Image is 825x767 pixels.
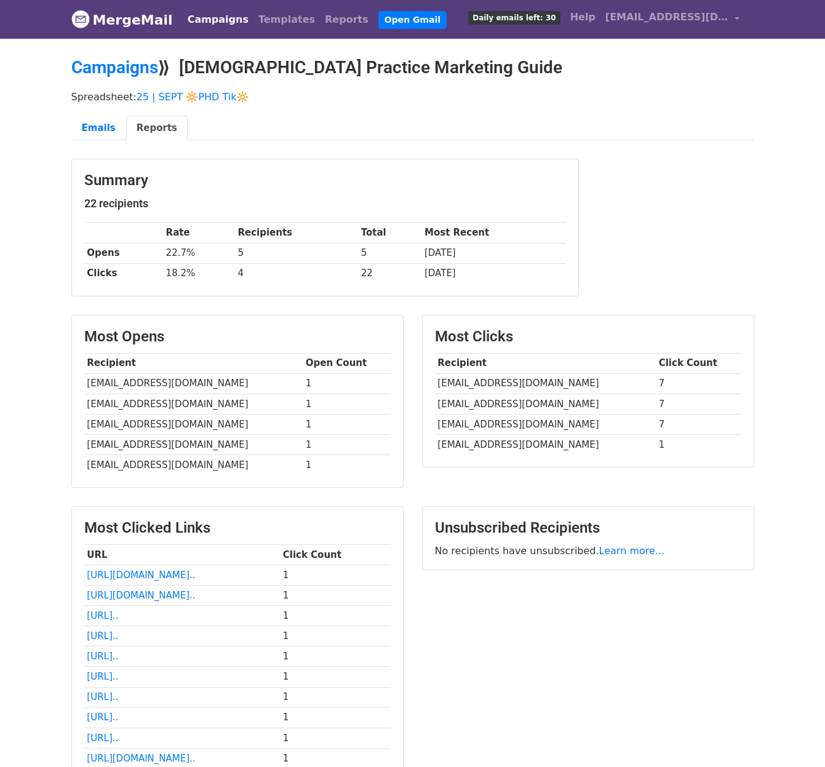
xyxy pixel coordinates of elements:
a: [EMAIL_ADDRESS][DOMAIN_NAME] [600,5,744,34]
td: 22.7% [163,243,235,263]
td: 18.2% [163,263,235,284]
a: Emails [71,116,126,141]
th: Click Count [656,353,741,373]
td: 4 [235,263,358,284]
td: [EMAIL_ADDRESS][DOMAIN_NAME] [84,373,303,394]
a: 25 | SEPT 🔆PHD Tik🔆 [137,91,249,103]
p: Spreadsheet: [71,90,754,103]
td: 1 [303,455,391,475]
td: 1 [280,646,391,667]
td: 1 [303,394,391,414]
h3: Most Opens [84,328,391,346]
h3: Most Clicks [435,328,741,346]
a: [URL].. [87,733,118,744]
a: [URL].. [87,691,118,702]
img: MergeMail logo [71,10,90,28]
td: [DATE] [421,243,565,263]
th: URL [84,544,280,565]
td: [EMAIL_ADDRESS][DOMAIN_NAME] [84,434,303,455]
td: 5 [235,243,358,263]
td: 1 [303,434,391,455]
a: Templates [253,7,320,32]
p: No recipients have unsubscribed. [435,544,741,557]
td: 7 [656,414,741,434]
a: [URL][DOMAIN_NAME].. [87,570,195,581]
td: [EMAIL_ADDRESS][DOMAIN_NAME] [435,373,656,394]
a: [URL][DOMAIN_NAME].. [87,590,195,601]
a: Campaigns [71,57,158,77]
a: [URL].. [87,712,118,723]
th: Recipient [435,353,656,373]
h5: 22 recipients [84,197,566,210]
th: Rate [163,223,235,243]
a: Daily emails left: 30 [463,5,565,30]
td: 1 [280,606,391,626]
a: Learn more... [599,545,665,557]
a: [URL].. [87,610,118,621]
td: 1 [280,586,391,606]
td: [EMAIL_ADDRESS][DOMAIN_NAME] [435,414,656,434]
span: [EMAIL_ADDRESS][DOMAIN_NAME] [605,10,728,25]
h3: Unsubscribed Recipients [435,519,741,537]
td: 1 [303,373,391,394]
a: Reports [126,116,188,141]
a: Open Gmail [378,11,447,29]
td: 1 [656,434,741,455]
a: [URL].. [87,671,118,682]
th: Recipient [84,353,303,373]
th: Recipients [235,223,358,243]
h3: Summary [84,172,566,189]
td: 1 [280,707,391,728]
a: MergeMail [71,7,173,33]
td: [EMAIL_ADDRESS][DOMAIN_NAME] [84,414,303,434]
td: [EMAIL_ADDRESS][DOMAIN_NAME] [435,394,656,414]
a: Reports [320,7,373,32]
td: 7 [656,394,741,414]
td: 1 [280,687,391,707]
td: [EMAIL_ADDRESS][DOMAIN_NAME] [435,434,656,455]
td: 1 [303,414,391,434]
td: [EMAIL_ADDRESS][DOMAIN_NAME] [84,455,303,475]
td: [EMAIL_ADDRESS][DOMAIN_NAME] [84,394,303,414]
th: Total [358,223,421,243]
h3: Most Clicked Links [84,519,391,537]
td: 22 [358,263,421,284]
th: Click Count [280,544,391,565]
a: [URL][DOMAIN_NAME].. [87,753,195,764]
th: Most Recent [421,223,565,243]
span: Daily emails left: 30 [468,11,560,25]
td: 7 [656,373,741,394]
iframe: Chat Widget [763,708,825,767]
td: 1 [280,667,391,687]
th: Opens [84,243,163,263]
td: [DATE] [421,263,565,284]
td: 1 [280,626,391,646]
td: 1 [280,565,391,586]
a: [URL].. [87,630,118,642]
a: Campaigns [183,7,253,32]
th: Clicks [84,263,163,284]
a: Help [565,5,600,30]
h2: ⟫ [DEMOGRAPHIC_DATA] Practice Marketing Guide [71,57,754,78]
a: [URL].. [87,651,118,662]
td: 1 [280,728,391,748]
td: 5 [358,243,421,263]
th: Open Count [303,353,391,373]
